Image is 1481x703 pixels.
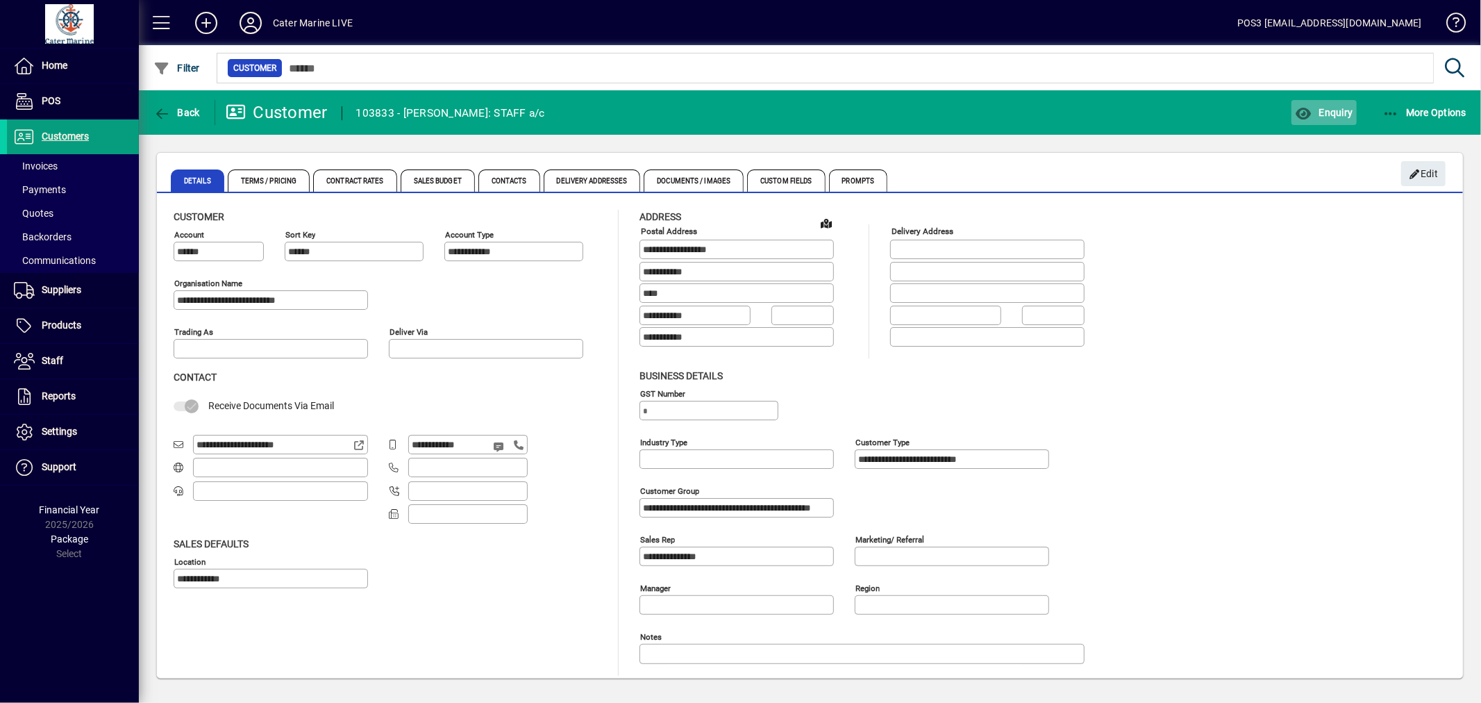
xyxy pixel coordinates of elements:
mat-label: GST Number [640,388,685,398]
a: Payments [7,178,139,201]
span: Package [51,534,88,545]
mat-label: Trading as [174,327,213,337]
span: Reports [42,390,76,402]
mat-label: Notes [640,631,662,641]
div: POS3 [EMAIL_ADDRESS][DOMAIN_NAME] [1237,12,1422,34]
span: Prompts [829,169,888,192]
a: Backorders [7,225,139,249]
a: Home [7,49,139,83]
a: View on map [815,212,837,234]
mat-label: Sales rep [640,534,675,544]
button: Edit [1401,161,1446,186]
span: Filter [153,63,200,74]
span: Enquiry [1295,107,1353,118]
span: Payments [14,184,66,195]
span: Receive Documents Via Email [208,400,334,411]
span: Customer [233,61,276,75]
div: Cater Marine LIVE [273,12,353,34]
span: Suppliers [42,284,81,295]
button: Profile [228,10,273,35]
mat-label: Manager [640,583,671,593]
span: Documents / Images [644,169,744,192]
span: Contact [174,372,217,383]
app-page-header-button: Back [139,100,215,125]
span: Staff [42,355,63,366]
span: Contract Rates [313,169,396,192]
a: Products [7,308,139,343]
a: Settings [7,415,139,449]
button: Enquiry [1291,100,1356,125]
span: Business details [639,370,723,381]
button: More Options [1379,100,1471,125]
span: Communications [14,255,96,266]
span: Settings [42,426,77,437]
span: Back [153,107,200,118]
a: Invoices [7,154,139,178]
mat-label: Region [855,583,880,593]
span: Quotes [14,208,53,219]
span: Edit [1409,163,1439,185]
a: Staff [7,344,139,379]
span: Support [42,461,76,472]
a: Knowledge Base [1436,3,1464,48]
a: Communications [7,249,139,272]
span: Customer [174,211,224,222]
button: Add [184,10,228,35]
a: Reports [7,379,139,414]
mat-label: Organisation name [174,279,242,288]
span: POS [42,95,60,106]
mat-label: Location [174,556,206,566]
a: Support [7,450,139,485]
mat-label: Customer group [640,486,699,495]
span: Custom Fields [747,169,825,192]
button: Send SMS [483,430,517,463]
span: Sales Budget [401,169,475,192]
mat-label: Account Type [445,230,494,240]
button: Filter [150,56,203,81]
a: Quotes [7,201,139,225]
span: Contacts [478,169,540,192]
span: Terms / Pricing [228,169,310,192]
a: POS [7,84,139,119]
div: Customer [226,101,328,124]
mat-label: Industry type [640,437,687,447]
span: Delivery Addresses [544,169,641,192]
div: 103833 - [PERSON_NAME]: STAFF a/c [356,102,545,124]
span: Details [171,169,224,192]
mat-label: Marketing/ Referral [855,534,924,544]
span: Financial Year [40,504,100,515]
mat-label: Customer type [855,437,910,447]
span: Sales defaults [174,538,249,549]
span: Customers [42,131,89,142]
mat-label: Deliver via [390,327,428,337]
span: Invoices [14,160,58,172]
span: Backorders [14,231,72,242]
a: Suppliers [7,273,139,308]
button: Back [150,100,203,125]
span: Products [42,320,81,331]
span: More Options [1382,107,1467,118]
span: Address [639,211,681,222]
mat-label: Sort key [285,230,315,240]
mat-label: Account [174,230,204,240]
span: Home [42,60,67,71]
